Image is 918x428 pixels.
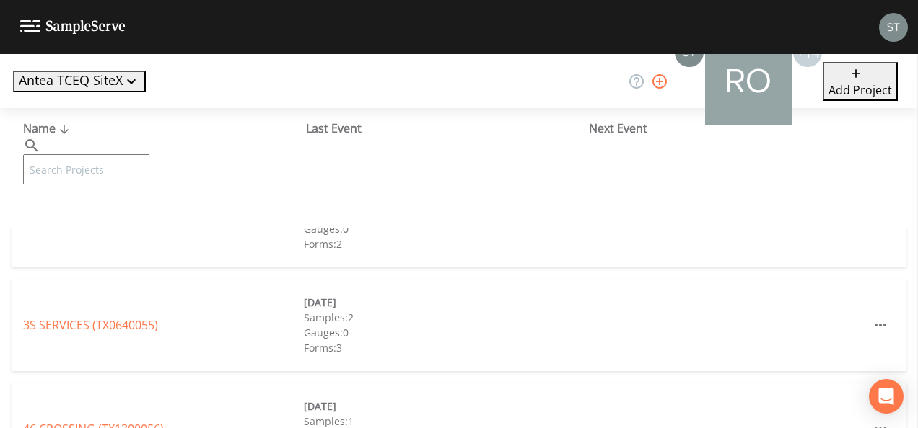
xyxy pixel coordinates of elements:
[304,221,585,236] div: Gauges: 0
[306,120,589,137] div: Last Event
[20,20,126,34] img: logo
[23,154,149,184] input: Search Projects
[704,38,792,125] div: Rodolfo Ramirez
[304,236,585,251] div: Forms: 2
[879,13,908,42] img: c0670e89e469b6405363224a5fca805c
[589,120,872,137] div: Next Event
[823,62,898,101] button: Add Project
[304,398,585,414] div: [DATE]
[23,317,158,333] a: 3S SERVICES (TX0640055)
[705,38,792,125] img: 7e5c62b91fde3b9fc00588adc1700c9a
[304,340,585,355] div: Forms: 3
[304,325,585,340] div: Gauges: 0
[674,38,704,125] div: Stan Porter
[304,295,585,310] div: [DATE]
[869,379,904,414] div: Open Intercom Messenger
[23,120,73,136] span: Name
[13,71,146,92] button: Antea TCEQ SiteX
[304,310,585,325] div: Samples: 2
